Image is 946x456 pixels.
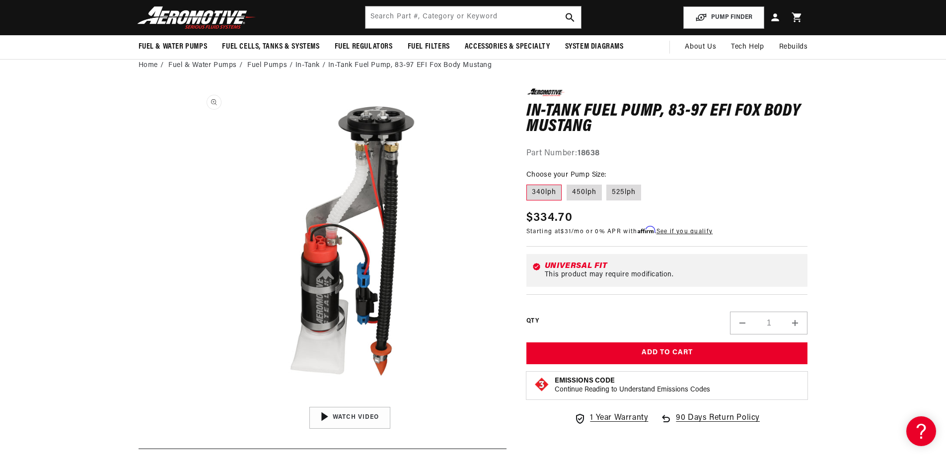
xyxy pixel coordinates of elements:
[168,60,237,71] a: Fuel & Water Pumps
[139,60,158,71] a: Home
[685,43,716,51] span: About Us
[677,35,724,59] a: About Us
[526,209,573,227] span: $334.70
[295,60,328,71] li: In-Tank
[139,88,507,428] media-gallery: Gallery Viewer
[327,35,400,59] summary: Fuel Regulators
[567,185,602,200] label: 450lph
[565,42,624,52] span: System Diagrams
[457,35,558,59] summary: Accessories & Specialty
[135,6,259,29] img: Aeromotive
[526,104,808,135] h1: In-Tank Fuel Pump, 83-97 EFI Fox Body Mustang
[408,42,450,52] span: Fuel Filters
[683,6,764,29] button: PUMP FINDER
[139,60,808,71] nav: breadcrumbs
[131,35,215,59] summary: Fuel & Water Pumps
[526,342,808,365] button: Add to Cart
[365,6,581,28] input: Search by Part Number, Category or Keyword
[545,271,802,279] div: This product may require modification.
[724,35,771,59] summary: Tech Help
[578,149,600,157] strong: 18638
[465,42,550,52] span: Accessories & Specialty
[555,377,710,394] button: Emissions CodeContinue Reading to Understand Emissions Codes
[772,35,815,59] summary: Rebuilds
[545,262,802,270] div: Universal Fit
[247,60,287,71] a: Fuel Pumps
[590,412,648,425] span: 1 Year Warranty
[779,42,808,53] span: Rebuilds
[526,185,562,200] label: 340lph
[139,42,208,52] span: Fuel & Water Pumps
[215,35,327,59] summary: Fuel Cells, Tanks & Systems
[526,317,539,326] label: QTY
[660,412,760,435] a: 90 Days Return Policy
[335,42,393,52] span: Fuel Regulators
[606,185,641,200] label: 525lph
[731,42,764,53] span: Tech Help
[574,412,648,425] a: 1 Year Warranty
[222,42,319,52] span: Fuel Cells, Tanks & Systems
[638,226,655,234] span: Affirm
[559,6,581,28] button: search button
[526,147,808,160] div: Part Number:
[328,60,492,71] li: In-Tank Fuel Pump, 83-97 EFI Fox Body Mustang
[656,229,713,235] a: See if you qualify - Learn more about Affirm Financing (opens in modal)
[526,227,713,236] p: Starting at /mo or 0% APR with .
[555,377,615,385] strong: Emissions Code
[555,386,710,394] p: Continue Reading to Understand Emissions Codes
[526,170,607,180] legend: Choose your Pump Size:
[558,35,631,59] summary: System Diagrams
[561,229,571,235] span: $31
[400,35,457,59] summary: Fuel Filters
[676,412,760,435] span: 90 Days Return Policy
[534,377,550,392] img: Emissions code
